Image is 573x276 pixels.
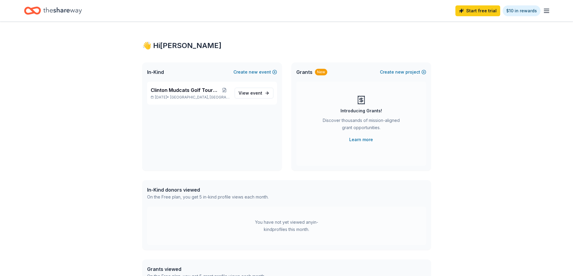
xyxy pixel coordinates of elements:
[147,68,164,76] span: In-Kind
[315,69,327,75] div: New
[349,136,373,143] a: Learn more
[151,95,230,100] p: [DATE] •
[147,265,265,273] div: Grants viewed
[170,95,230,100] span: [GEOGRAPHIC_DATA], [GEOGRAPHIC_DATA]
[320,117,402,134] div: Discover thousands of mission-aligned grant opportunities.
[147,193,269,201] div: On the Free plan, you get 5 in-kind profile views each month.
[296,68,313,76] span: Grants
[503,5,541,16] a: $10 in rewards
[249,68,258,76] span: new
[340,107,382,114] div: Introducing Grants!
[455,5,500,16] a: Start free trial
[249,219,324,233] div: You have not yet viewed any in-kind profiles this month.
[380,68,426,76] button: Createnewproject
[233,68,277,76] button: Createnewevent
[250,90,262,96] span: event
[151,86,220,94] span: Clinton Mudcats Golf Tournament
[239,89,262,97] span: View
[24,4,82,18] a: Home
[147,186,269,193] div: In-Kind donors viewed
[235,88,273,99] a: View event
[142,41,431,50] div: 👋 Hi [PERSON_NAME]
[395,68,404,76] span: new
